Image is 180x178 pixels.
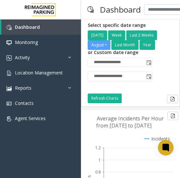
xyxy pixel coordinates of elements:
[98,157,101,162] text: 1
[6,25,12,30] img: 'icon'
[6,101,12,106] img: 'icon'
[95,145,101,150] text: 1.2
[1,19,81,35] a: Dashboard
[6,116,12,121] img: 'icon'
[87,2,94,17] img: pageIcon
[140,40,155,50] button: Year
[145,58,152,67] span: Toggle popup
[15,70,63,76] span: Location Management
[96,122,152,129] text: from [DATE] to [DATE]
[126,30,157,40] button: Last 2 Weeks
[88,23,178,28] h5: Select specific date range
[108,30,125,40] button: Week
[6,71,12,76] img: 'icon'
[167,112,178,120] button: Export to pdf
[15,115,46,121] span: Agent Services
[6,55,12,61] img: 'icon'
[88,30,107,40] button: [DATE]
[15,24,40,30] span: Dashboard
[88,50,178,55] h5: or Custom date range
[97,115,164,122] text: Average Incidents Per Hour
[15,85,31,91] span: Reports
[15,54,30,61] span: Activity
[15,39,38,45] span: Monitoring
[6,40,12,45] img: 'icon'
[95,169,101,175] text: 0.8
[97,2,144,17] h3: Dashboard
[145,72,152,81] span: Toggle popup
[88,94,122,103] button: Refresh Charts
[88,40,110,50] button: August
[167,95,178,103] button: Export to pdf
[6,86,12,91] img: 'icon'
[111,40,139,50] button: Last Month
[15,100,34,106] span: Contacts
